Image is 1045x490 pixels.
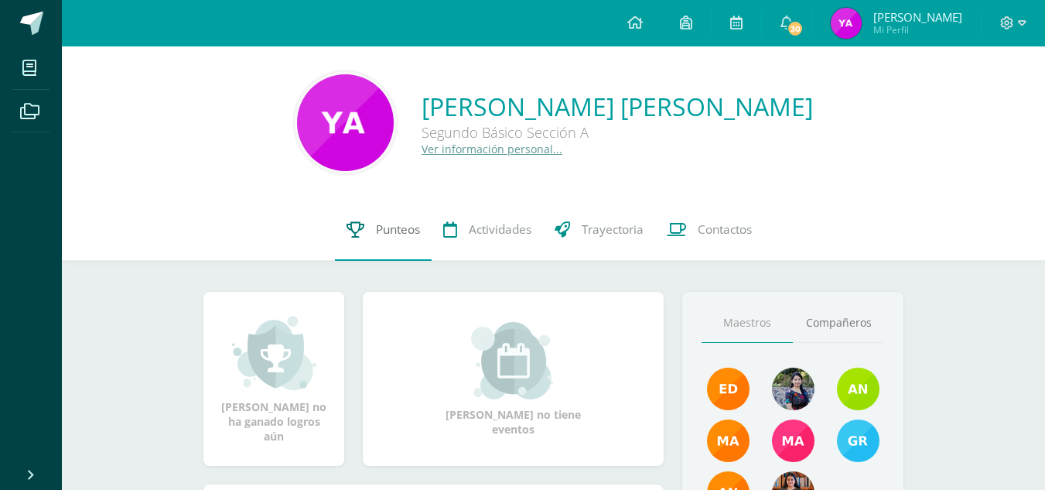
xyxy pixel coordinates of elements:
[698,221,752,238] span: Contactos
[702,303,793,343] a: Maestros
[232,314,316,392] img: achievement_small.png
[422,142,562,156] a: Ver información personal...
[582,221,644,238] span: Trayectoria
[219,314,329,444] div: [PERSON_NAME] no ha ganado logros aún
[707,368,750,410] img: f40e456500941b1b33f0807dd74ea5cf.png
[376,221,420,238] span: Punteos
[422,90,813,123] a: [PERSON_NAME] [PERSON_NAME]
[873,23,962,36] span: Mi Perfil
[707,420,750,462] img: 560278503d4ca08c21e9c7cd40ba0529.png
[837,420,879,462] img: b7ce7144501556953be3fc0a459761b8.png
[432,199,543,261] a: Actividades
[772,368,814,410] img: 9b17679b4520195df407efdfd7b84603.png
[543,199,655,261] a: Trayectoria
[335,199,432,261] a: Punteos
[793,303,884,343] a: Compañeros
[837,368,879,410] img: e6b27947fbea61806f2b198ab17e5dde.png
[471,322,555,399] img: event_small.png
[787,20,804,37] span: 30
[873,9,962,25] span: [PERSON_NAME]
[436,322,591,437] div: [PERSON_NAME] no tiene eventos
[469,221,531,238] span: Actividades
[297,74,394,171] img: 9c97a1aa9fe9e24067dfa8c17c73ebe0.png
[772,420,814,462] img: 7766054b1332a6085c7723d22614d631.png
[422,123,813,142] div: Segundo Básico Sección A
[831,8,862,39] img: a6afdc9d00cfefa793b5be9037cb8e16.png
[655,199,763,261] a: Contactos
